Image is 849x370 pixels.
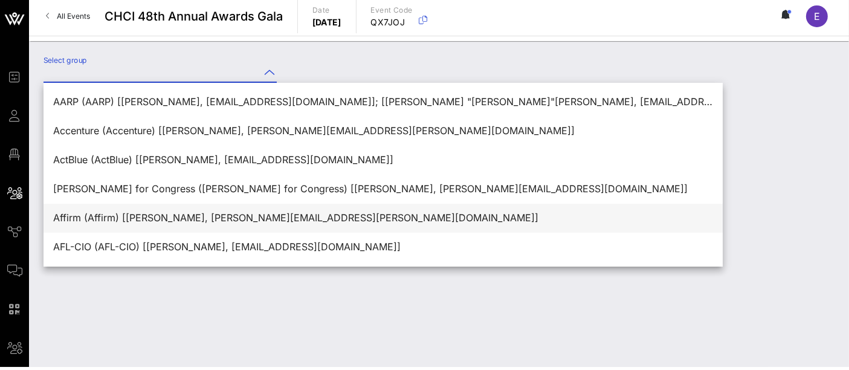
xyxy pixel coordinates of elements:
div: ActBlue (ActBlue) [[PERSON_NAME], [EMAIL_ADDRESS][DOMAIN_NAME]] [53,154,713,166]
div: E [806,5,828,27]
a: All Events [39,7,97,26]
p: QX7JOJ [371,16,413,28]
p: [DATE] [312,16,341,28]
span: CHCI 48th Annual Awards Gala [105,7,283,25]
span: All Events [57,11,90,21]
div: Affirm (Affirm) [[PERSON_NAME], [PERSON_NAME][EMAIL_ADDRESS][PERSON_NAME][DOMAIN_NAME]] [53,212,713,224]
p: Event Code [371,4,413,16]
div: Accenture (Accenture) [[PERSON_NAME], [PERSON_NAME][EMAIL_ADDRESS][PERSON_NAME][DOMAIN_NAME]] [53,125,713,137]
p: Date [312,4,341,16]
span: E [814,10,820,22]
div: AFL-CIO (AFL-CIO) [[PERSON_NAME], [EMAIL_ADDRESS][DOMAIN_NAME]] [53,241,713,253]
div: [PERSON_NAME] for Congress ([PERSON_NAME] for Congress) [[PERSON_NAME], [PERSON_NAME][EMAIL_ADDRE... [53,183,713,195]
label: Select group [44,56,87,65]
div: AARP (AARP) [[PERSON_NAME], [EMAIL_ADDRESS][DOMAIN_NAME]]; [[PERSON_NAME] "[PERSON_NAME]"[PERSON_... [53,96,713,108]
